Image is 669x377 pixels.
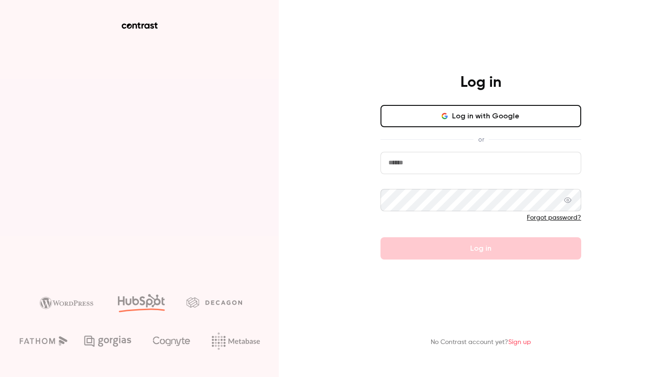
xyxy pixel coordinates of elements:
a: Sign up [508,339,531,345]
button: Log in with Google [380,105,581,127]
p: No Contrast account yet? [431,338,531,347]
a: Forgot password? [527,214,581,221]
h4: Log in [460,73,501,92]
span: or [473,135,489,144]
img: decagon [186,297,242,307]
